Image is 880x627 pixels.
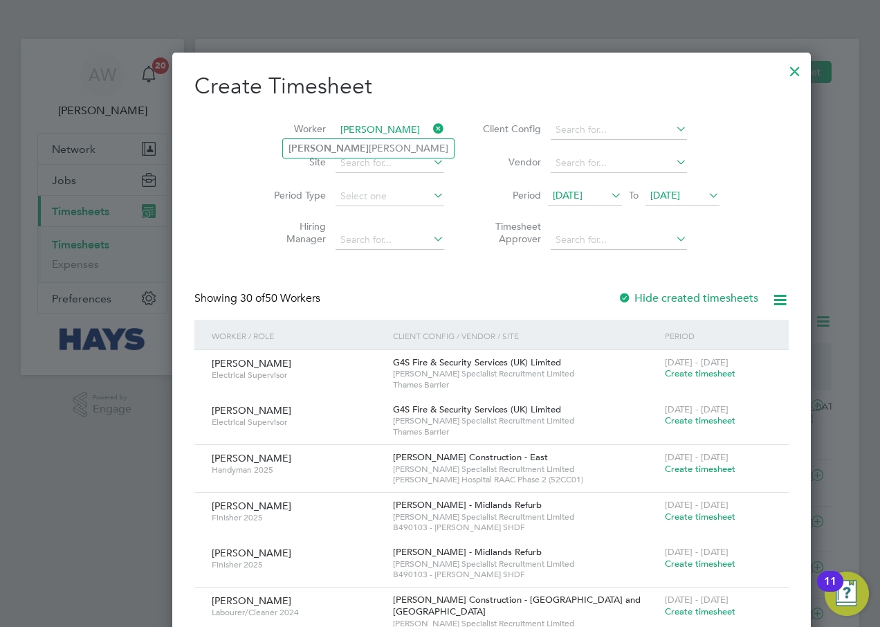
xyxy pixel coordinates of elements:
span: Thames Barrier [393,379,658,390]
h2: Create Timesheet [194,72,789,101]
span: [PERSON_NAME] - Midlands Refurb [393,499,542,511]
span: B490103 - [PERSON_NAME] SHDF [393,522,658,533]
span: [DATE] - [DATE] [665,403,728,415]
div: Period [661,320,775,352]
label: Period Type [264,189,326,201]
span: Finisher 2025 [212,512,383,523]
span: [PERSON_NAME] - Midlands Refurb [393,546,542,558]
input: Search for... [336,230,444,250]
input: Select one [336,187,444,206]
li: [PERSON_NAME] [283,139,454,158]
span: Create timesheet [665,558,735,570]
div: Client Config / Vendor / Site [389,320,661,352]
label: Worker [264,122,326,135]
span: [DATE] - [DATE] [665,546,728,558]
span: Handyman 2025 [212,464,383,475]
span: [DATE] [650,189,680,201]
span: [PERSON_NAME] [212,547,291,559]
span: Create timesheet [665,415,735,426]
span: Create timesheet [665,511,735,522]
span: [PERSON_NAME] [212,357,291,370]
span: [DATE] - [DATE] [665,356,728,368]
span: 30 of [240,291,265,305]
span: [DATE] - [DATE] [665,594,728,606]
label: Client Config [479,122,541,135]
div: Worker / Role [208,320,389,352]
span: [PERSON_NAME] [212,452,291,464]
input: Search for... [336,120,444,140]
span: Electrical Supervisor [212,417,383,428]
label: Vendor [479,156,541,168]
input: Search for... [336,154,444,173]
span: B490103 - [PERSON_NAME] SHDF [393,569,658,580]
div: Showing [194,291,323,306]
label: Period [479,189,541,201]
input: Search for... [551,154,687,173]
span: G4S Fire & Security Services (UK) Limited [393,403,561,415]
label: Hiring Manager [264,220,326,245]
span: To [625,186,643,204]
span: G4S Fire & Security Services (UK) Limited [393,356,561,368]
span: 50 Workers [240,291,320,305]
span: [PERSON_NAME] Specialist Recruitment Limited [393,464,658,475]
label: Site [264,156,326,168]
b: [PERSON_NAME] [288,143,369,154]
span: Create timesheet [665,606,735,617]
span: Electrical Supervisor [212,370,383,381]
span: Thames Barrier [393,426,658,437]
span: [PERSON_NAME] Hospital RAAC Phase 2 (52CC01) [393,474,658,485]
span: Labourer/Cleaner 2024 [212,607,383,618]
span: [PERSON_NAME] Specialist Recruitment Limited [393,368,658,379]
div: 11 [824,581,836,599]
span: [PERSON_NAME] [212,594,291,607]
span: [PERSON_NAME] Specialist Recruitment Limited [393,558,658,570]
label: Hide created timesheets [618,291,758,305]
span: Create timesheet [665,367,735,379]
span: [DATE] - [DATE] [665,451,728,463]
button: Open Resource Center, 11 new notifications [825,572,869,616]
span: [PERSON_NAME] Specialist Recruitment Limited [393,511,658,522]
span: [PERSON_NAME] [212,500,291,512]
span: [PERSON_NAME] Specialist Recruitment Limited [393,415,658,426]
span: [DATE] - [DATE] [665,499,728,511]
input: Search for... [551,120,687,140]
input: Search for... [551,230,687,250]
span: [PERSON_NAME] Construction - [GEOGRAPHIC_DATA] and [GEOGRAPHIC_DATA] [393,594,641,617]
span: [PERSON_NAME] Construction - East [393,451,548,463]
label: Timesheet Approver [479,220,541,245]
span: Create timesheet [665,463,735,475]
span: [DATE] [553,189,583,201]
span: Finisher 2025 [212,559,383,570]
span: [PERSON_NAME] [212,404,291,417]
